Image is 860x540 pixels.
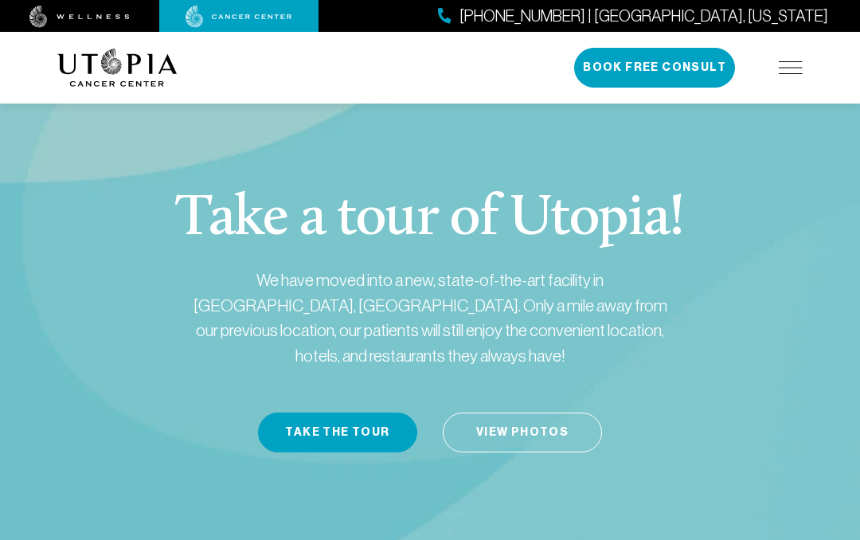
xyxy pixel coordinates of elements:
[438,5,828,28] a: [PHONE_NUMBER] | [GEOGRAPHIC_DATA], [US_STATE]
[574,48,735,88] button: Book Free Consult
[258,413,417,452] button: Take the Tour
[175,191,684,248] h1: Take a tour of Utopia!
[459,5,828,28] span: [PHONE_NUMBER] | [GEOGRAPHIC_DATA], [US_STATE]
[57,49,178,87] img: logo
[186,6,292,28] img: cancer center
[29,6,130,28] img: wellness
[779,61,803,74] img: icon-hamburger
[443,413,602,452] a: View Photos
[183,268,677,368] p: We have moved into a new, state-of-the-art facility in [GEOGRAPHIC_DATA], [GEOGRAPHIC_DATA]. Only...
